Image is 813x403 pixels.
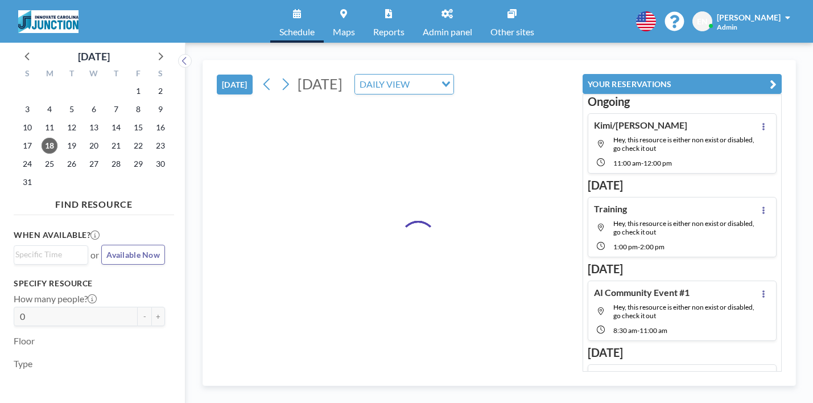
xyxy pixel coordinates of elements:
[130,83,146,99] span: Friday, August 1, 2025
[15,248,81,261] input: Search for option
[14,194,174,210] h4: FIND RESOURCE
[108,101,124,117] span: Thursday, August 7, 2025
[16,67,39,82] div: S
[108,138,124,154] span: Thursday, August 21, 2025
[717,23,737,31] span: Admin
[613,326,637,335] span: 8:30 AM
[78,48,110,64] div: [DATE]
[127,67,149,82] div: F
[639,326,667,335] span: 11:00 AM
[42,156,57,172] span: Monday, August 25, 2025
[151,307,165,326] button: +
[64,156,80,172] span: Tuesday, August 26, 2025
[490,27,534,36] span: Other sites
[86,120,102,135] span: Wednesday, August 13, 2025
[108,156,124,172] span: Thursday, August 28, 2025
[42,101,57,117] span: Monday, August 4, 2025
[588,262,777,276] h3: [DATE]
[86,156,102,172] span: Wednesday, August 27, 2025
[19,138,35,154] span: Sunday, August 17, 2025
[19,101,35,117] span: Sunday, August 3, 2025
[90,249,99,261] span: or
[333,27,355,36] span: Maps
[355,75,453,94] div: Search for option
[637,326,639,335] span: -
[217,75,253,94] button: [DATE]
[697,17,708,27] span: EN
[64,138,80,154] span: Tuesday, August 19, 2025
[86,138,102,154] span: Wednesday, August 20, 2025
[588,346,777,360] h3: [DATE]
[583,74,782,94] button: YOUR RESERVATIONS
[14,278,165,289] h3: Specify resource
[64,101,80,117] span: Tuesday, August 5, 2025
[594,120,687,131] h4: Kimi/[PERSON_NAME]
[152,138,168,154] span: Saturday, August 23, 2025
[152,120,168,135] span: Saturday, August 16, 2025
[588,94,777,109] h3: Ongoing
[152,83,168,99] span: Saturday, August 2, 2025
[19,174,35,190] span: Sunday, August 31, 2025
[149,67,171,82] div: S
[14,246,88,263] div: Search for option
[19,156,35,172] span: Sunday, August 24, 2025
[613,159,641,167] span: 11:00 AM
[152,101,168,117] span: Saturday, August 9, 2025
[588,178,777,192] h3: [DATE]
[373,27,405,36] span: Reports
[105,67,127,82] div: T
[64,120,80,135] span: Tuesday, August 12, 2025
[298,75,342,92] span: [DATE]
[42,138,57,154] span: Monday, August 18, 2025
[108,120,124,135] span: Thursday, August 14, 2025
[279,27,315,36] span: Schedule
[613,303,754,320] span: Hey, this resource is either non exist or disabled, go check it out
[413,77,435,92] input: Search for option
[106,250,160,260] span: Available Now
[613,135,754,153] span: Hey, this resource is either non exist or disabled, go check it out
[39,67,61,82] div: M
[130,101,146,117] span: Friday, August 8, 2025
[152,156,168,172] span: Saturday, August 30, 2025
[14,335,35,347] label: Floor
[83,67,105,82] div: W
[613,242,638,251] span: 1:00 PM
[14,293,97,305] label: How many people?
[594,203,627,215] h4: Training
[357,77,412,92] span: DAILY VIEW
[643,159,672,167] span: 12:00 PM
[594,371,633,382] h4: KickStart
[638,242,640,251] span: -
[717,13,781,22] span: [PERSON_NAME]
[42,120,57,135] span: Monday, August 11, 2025
[101,245,165,265] button: Available Now
[138,307,151,326] button: -
[423,27,472,36] span: Admin panel
[14,358,32,369] label: Type
[86,101,102,117] span: Wednesday, August 6, 2025
[640,242,665,251] span: 2:00 PM
[19,120,35,135] span: Sunday, August 10, 2025
[613,219,754,236] span: Hey, this resource is either non exist or disabled, go check it out
[130,156,146,172] span: Friday, August 29, 2025
[130,138,146,154] span: Friday, August 22, 2025
[594,287,690,298] h4: AI Community Event #1
[18,10,79,33] img: organization-logo
[641,159,643,167] span: -
[130,120,146,135] span: Friday, August 15, 2025
[61,67,83,82] div: T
